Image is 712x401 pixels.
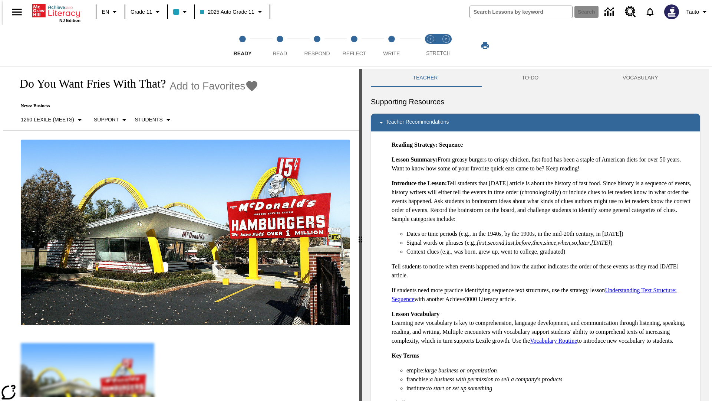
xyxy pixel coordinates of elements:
span: Tauto [686,8,699,16]
a: Notifications [640,2,660,22]
p: Teacher Recommendations [386,118,449,127]
div: activity [362,69,709,401]
em: then [532,239,543,246]
p: Tell students that [DATE] article is about the history of fast food. Since history is a sequence ... [392,179,694,224]
button: Class color is light blue. Change class color [170,5,192,19]
span: 2025 Auto Grade 11 [200,8,254,16]
button: Reflect step 4 of 5 [333,25,376,66]
em: last [506,239,514,246]
em: large business or organization [425,367,497,374]
a: Understanding Text Structure: Sequence [392,287,677,302]
li: Dates or time periods (e.g., in the 1940s, by the 1900s, in the mid-20th century, in [DATE]) [406,229,694,238]
em: so [572,239,577,246]
span: Write [383,50,400,56]
p: Learning new vocabulary is key to comprehension, language development, and communication through ... [392,310,694,345]
em: a business with permission to sell a company's products [430,376,563,382]
button: VOCABULARY [581,69,700,87]
p: 1260 Lexile (Meets) [21,116,74,124]
img: One of the first McDonald's stores, with the iconic red sign and golden arches. [21,140,350,325]
div: Home [32,3,80,23]
button: Teacher [371,69,480,87]
strong: Reading Strategy: [392,141,438,148]
span: Ready [234,50,252,56]
button: Read step 2 of 5 [258,25,301,66]
p: Support [94,116,119,124]
text: 1 [429,37,431,41]
button: Grade: Grade 11, Select a grade [128,5,165,19]
p: If students need more practice identifying sequence text structures, use the strategy lesson with... [392,286,694,304]
a: Resource Center, Will open in new tab [620,2,640,22]
button: Respond step 3 of 5 [296,25,339,66]
a: Vocabulary Routine [530,338,577,344]
strong: Key Terms [392,352,419,359]
p: Students [135,116,162,124]
span: Add to Favorites [169,80,245,92]
button: Ready step 1 of 5 [221,25,264,66]
button: Profile/Settings [683,5,712,19]
button: Add to Favorites - Do You Want Fries With That? [169,79,258,92]
li: institute: [406,384,694,393]
em: later [578,239,590,246]
span: STRETCH [426,50,451,56]
span: EN [102,8,109,16]
button: Print [473,39,497,52]
strong: Sequence [439,141,463,148]
div: Press Enter or Spacebar and then press right and left arrow keys to move the slider [359,69,362,401]
input: search field [470,6,572,18]
p: News: Business [12,103,258,109]
a: Data Center [600,2,620,22]
img: Avatar [664,4,679,19]
div: reading [3,69,359,397]
span: Reflect [343,50,366,56]
em: to start or set up something [427,385,492,391]
button: Open side menu [6,1,28,23]
button: Class: 2025 Auto Grade 11, Select your class [197,5,267,19]
span: Respond [304,50,330,56]
button: Stretch Respond step 2 of 2 [435,25,457,66]
h6: Supporting Resources [371,96,700,108]
h1: Do You Want Fries With That? [12,77,166,91]
p: From greasy burgers to crispy chicken, fast food has been a staple of American diets for over 50 ... [392,155,694,173]
strong: Lesson Summary: [392,156,438,163]
em: [DATE] [591,239,610,246]
span: Grade 11 [131,8,152,16]
button: Scaffolds, Support [91,113,132,127]
text: 2 [445,37,447,41]
div: Instructional Panel Tabs [371,69,700,87]
em: first [477,239,487,246]
div: Teacher Recommendations [371,114,700,131]
p: Tell students to notice when events happened and how the author indicates the order of these even... [392,262,694,280]
em: before [516,239,531,246]
li: empire: [406,366,694,375]
span: NJ Edition [59,18,80,23]
button: Write step 5 of 5 [370,25,413,66]
button: Select Student [132,113,175,127]
button: TO-DO [480,69,581,87]
button: Select Lexile, 1260 Lexile (Meets) [18,113,87,127]
span: Read [273,50,287,56]
li: franchise: [406,375,694,384]
strong: Introduce the Lesson: [392,180,447,186]
em: when [558,239,570,246]
li: Signal words or phrases (e.g., , , , , , , , , , ) [406,238,694,247]
em: since [544,239,556,246]
button: Stretch Read step 1 of 2 [420,25,441,66]
button: Select a new avatar [660,2,683,22]
li: Context clues (e.g., was born, grew up, went to college, graduated) [406,247,694,256]
button: Language: EN, Select a language [99,5,122,19]
em: second [488,239,504,246]
strong: Lesson Vocabulary [392,311,439,317]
